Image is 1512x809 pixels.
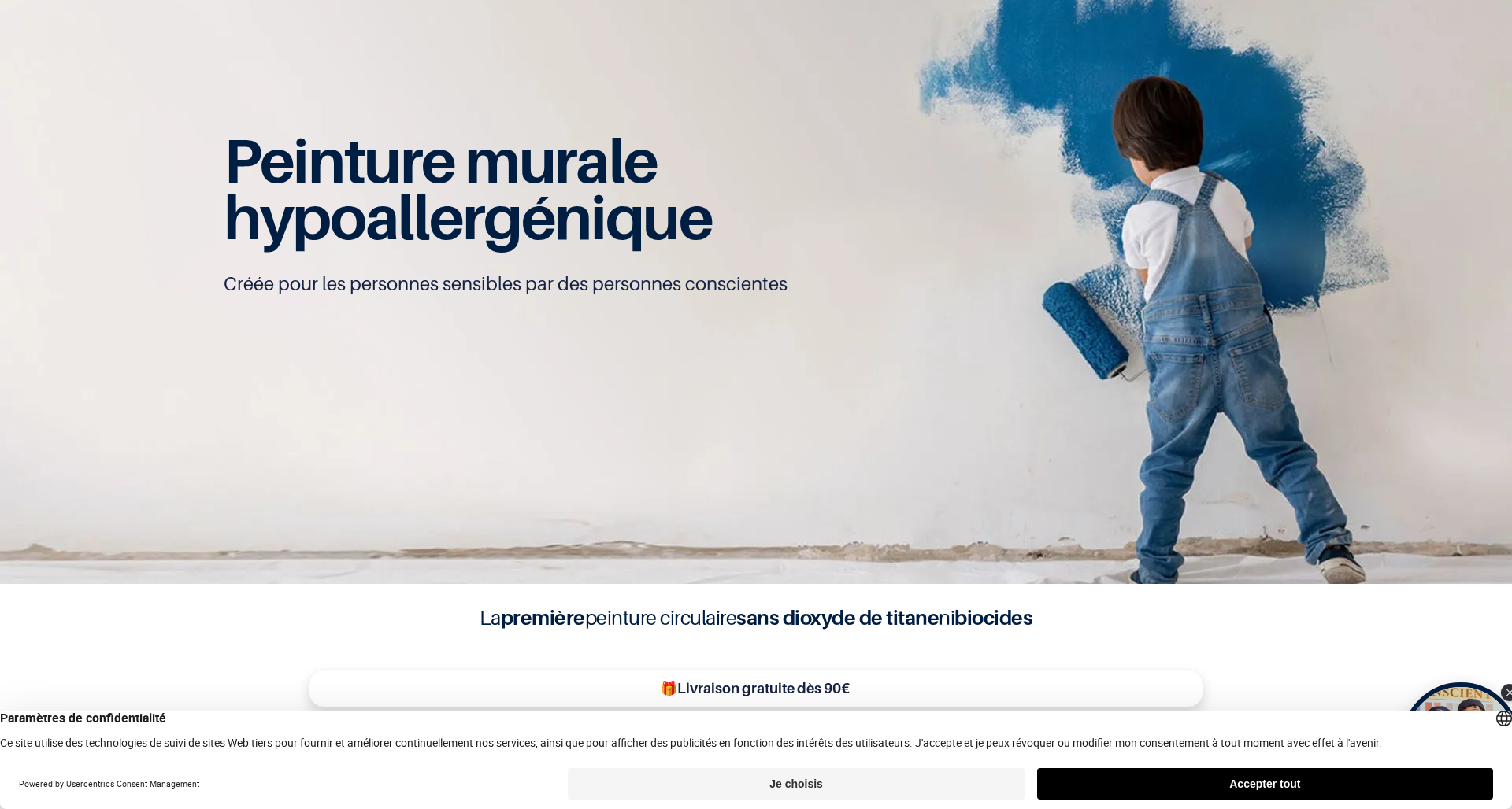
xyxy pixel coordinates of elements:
b: biocides [954,605,1032,630]
p: Créée pour les personnes sensibles par des personnes conscientes [224,272,1288,297]
b: première [501,605,585,630]
span: hypoallergénique [224,180,713,253]
h4: La peinture circulaire ni [441,603,1071,633]
b: sans dioxyde de titane [736,605,939,630]
b: 🎁Livraison gratuite dès 90€ [660,680,850,696]
iframe: Tidio Chat [1431,707,1505,781]
span: Peinture murale [224,124,658,197]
